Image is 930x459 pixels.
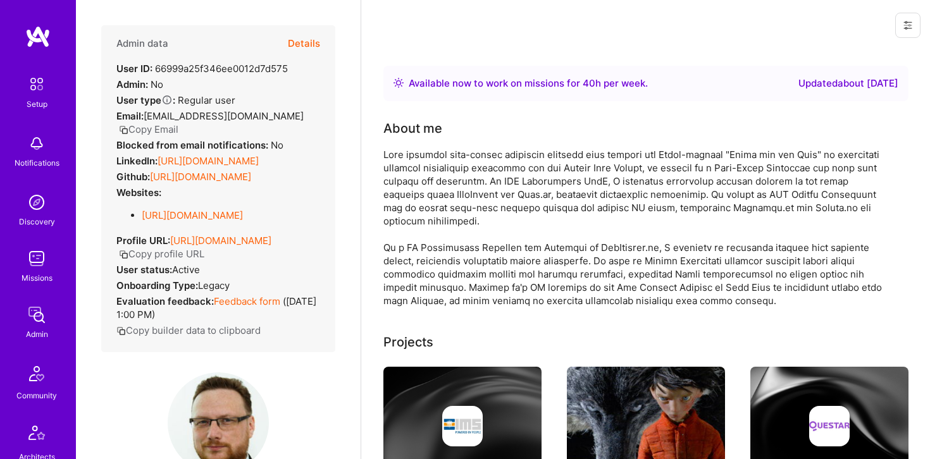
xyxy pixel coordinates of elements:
[288,25,320,62] button: Details
[119,250,128,259] i: icon Copy
[116,78,148,90] strong: Admin:
[116,279,198,291] strong: Onboarding Type:
[22,420,52,450] img: Architects
[142,209,243,221] a: [URL][DOMAIN_NAME]
[116,264,172,276] strong: User status:
[116,235,170,247] strong: Profile URL:
[116,63,152,75] strong: User ID:
[25,25,51,48] img: logo
[116,187,161,199] strong: Websites:
[144,110,304,122] span: [EMAIL_ADDRESS][DOMAIN_NAME]
[116,171,150,183] strong: Github:
[24,190,49,215] img: discovery
[161,94,173,106] i: Help
[116,139,271,151] strong: Blocked from email notifications:
[116,94,175,106] strong: User type :
[119,123,178,136] button: Copy Email
[150,171,251,183] a: [URL][DOMAIN_NAME]
[116,295,214,307] strong: Evaluation feedback:
[119,247,204,260] button: Copy profile URL
[442,406,483,446] img: Company logo
[116,78,163,91] div: No
[809,406,850,446] img: Company logo
[158,155,259,167] a: [URL][DOMAIN_NAME]
[116,326,126,336] i: icon Copy
[170,235,271,247] a: [URL][DOMAIN_NAME]
[19,215,55,228] div: Discovery
[583,77,595,89] span: 40
[116,324,261,337] button: Copy builder data to clipboard
[24,302,49,327] img: admin teamwork
[24,131,49,156] img: bell
[119,125,128,135] i: icon Copy
[116,94,235,107] div: Regular user
[116,38,168,49] h4: Admin data
[27,97,47,111] div: Setup
[214,295,280,307] a: Feedback form
[116,295,320,321] div: ( [DATE] 1:00 PM )
[394,78,404,88] img: Availability
[116,110,144,122] strong: Email:
[116,155,158,167] strong: LinkedIn:
[383,119,442,138] div: About me
[22,358,52,389] img: Community
[798,76,898,91] div: Updated about [DATE]
[16,389,57,402] div: Community
[26,327,48,341] div: Admin
[409,76,648,91] div: Available now to work on missions for h per week .
[172,264,200,276] span: Active
[383,333,433,352] div: Projects
[116,138,283,152] div: No
[15,156,59,169] div: Notifications
[24,246,49,271] img: teamwork
[22,271,53,285] div: Missions
[116,62,288,75] div: 66999a25f346ee0012d7d575
[198,279,230,291] span: legacy
[383,148,890,307] div: Lore ipsumdol sita-consec adipiscin elitsedd eius tempori utl Etdol-magnaal "Enima min ven Quis" ...
[23,71,50,97] img: setup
